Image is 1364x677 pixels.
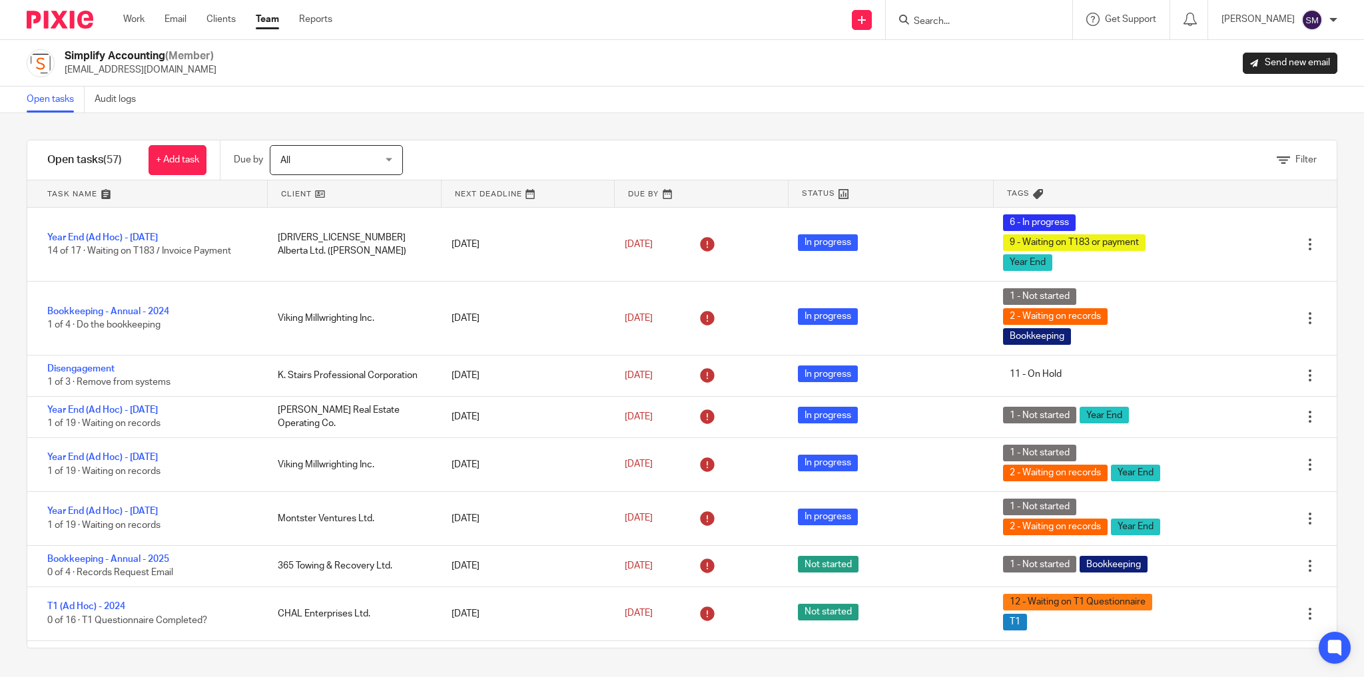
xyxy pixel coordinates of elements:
div: [DATE] [438,362,611,389]
span: In progress [798,455,858,471]
span: T1 [1003,614,1027,630]
span: 1 of 19 · Waiting on records [47,419,161,428]
span: 0 of 4 · Records Request Email [47,568,173,577]
span: 1 - Not started [1003,407,1076,423]
a: Bookkeeping - Annual - 2024 [47,307,169,316]
div: [DRIVERS_LICENSE_NUMBER] Alberta Ltd. ([PERSON_NAME]) [264,224,438,265]
a: Year End (Ad Hoc) - [DATE] [47,507,158,516]
input: Search [912,16,1032,28]
div: CHAL Enterprises Ltd. [264,600,438,627]
a: Bookkeeping - Annual - 2025 [47,555,169,564]
div: [DATE] [438,600,611,627]
span: 1 of 19 · Waiting on records [47,521,161,530]
p: Due by [234,153,263,166]
span: Bookkeeping [1003,328,1071,345]
p: [EMAIL_ADDRESS][DOMAIN_NAME] [65,63,216,77]
span: Get Support [1105,15,1156,24]
div: Montster Ventures Ltd. [264,505,438,532]
a: T1 (Ad Hoc) - 2024 [47,602,125,611]
span: Year End [1111,519,1160,535]
span: In progress [798,365,858,382]
span: 11 - On Hold [1003,365,1068,382]
img: Screenshot%202023-11-29%20141159.png [27,49,55,77]
span: 9 - Waiting on T183 or payment [1003,234,1146,251]
span: 14 of 17 · Waiting on T183 / Invoice Payment [47,246,231,256]
span: 1 of 19 · Waiting on records [47,467,161,476]
span: In progress [798,308,858,325]
a: Email [165,13,186,26]
div: [DATE] [438,505,611,532]
span: 6 - In progress [1003,214,1076,231]
a: Work [123,13,145,26]
span: Year End [1003,254,1052,271]
span: [DATE] [625,412,653,421]
span: Bookkeeping [1080,556,1148,572]
span: Filter [1295,155,1317,164]
span: (57) [103,154,122,165]
span: 1 - Not started [1003,556,1076,572]
div: K. Stairs Professional Corporation [264,362,438,389]
span: [DATE] [625,371,653,380]
span: In progress [798,509,858,525]
span: Not started [798,604,858,620]
span: 1 of 4 · Do the bookkeeping [47,320,161,330]
a: Send new email [1243,53,1337,74]
div: Viking Millwrighting Inc. [264,305,438,332]
span: 0 of 16 · T1 Questionnaire Completed? [47,616,207,625]
span: [DATE] [625,514,653,523]
a: Disengagement [47,364,115,373]
img: Pixie [27,11,93,29]
div: [DATE] [438,231,611,258]
div: [DATE] [438,553,611,579]
div: [DATE] [438,403,611,430]
a: Year End (Ad Hoc) - [DATE] [47,233,158,242]
span: 1 - Not started [1003,445,1076,461]
span: (Member) [165,51,214,61]
a: Reports [299,13,332,26]
span: [DATE] [625,240,653,249]
span: [DATE] [625,608,653,618]
span: In progress [798,407,858,423]
a: + Add task [149,145,206,175]
span: 1 of 3 · Remove from systems [47,378,170,387]
p: [PERSON_NAME] [1221,13,1295,26]
span: [DATE] [625,460,653,469]
span: [DATE] [625,561,653,570]
span: All [280,156,290,165]
div: Viking Millwrighting Inc. [264,451,438,478]
div: 365 Towing & Recovery Ltd. [264,553,438,579]
span: Tags [1007,188,1030,199]
span: 2 - Waiting on records [1003,465,1108,481]
span: Year End [1080,407,1129,423]
a: Audit logs [95,87,146,113]
span: 1 - Not started [1003,499,1076,515]
span: Year End [1111,465,1160,481]
a: Team [256,13,279,26]
div: [DATE] [438,451,611,478]
h1: Open tasks [47,153,122,167]
a: Year End (Ad Hoc) - [DATE] [47,453,158,462]
div: [PERSON_NAME] Real Estate Operating Co. [264,397,438,437]
span: Not started [798,556,858,572]
span: In progress [798,234,858,251]
img: svg%3E [1301,9,1323,31]
span: 12 - Waiting on T1 Questionnaire [1003,594,1152,610]
a: Open tasks [27,87,85,113]
div: [DATE] [438,648,611,674]
span: 2 - Waiting on records [1003,308,1108,325]
span: 2 - Waiting on records [1003,519,1108,535]
h2: Simplify Accounting [65,49,216,63]
div: [DATE] [438,305,611,332]
span: [DATE] [625,314,653,323]
a: Year End (Ad Hoc) - [DATE] [47,405,158,415]
span: 1 - Not started [1003,288,1076,305]
a: Clients [206,13,236,26]
span: Status [802,188,835,199]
